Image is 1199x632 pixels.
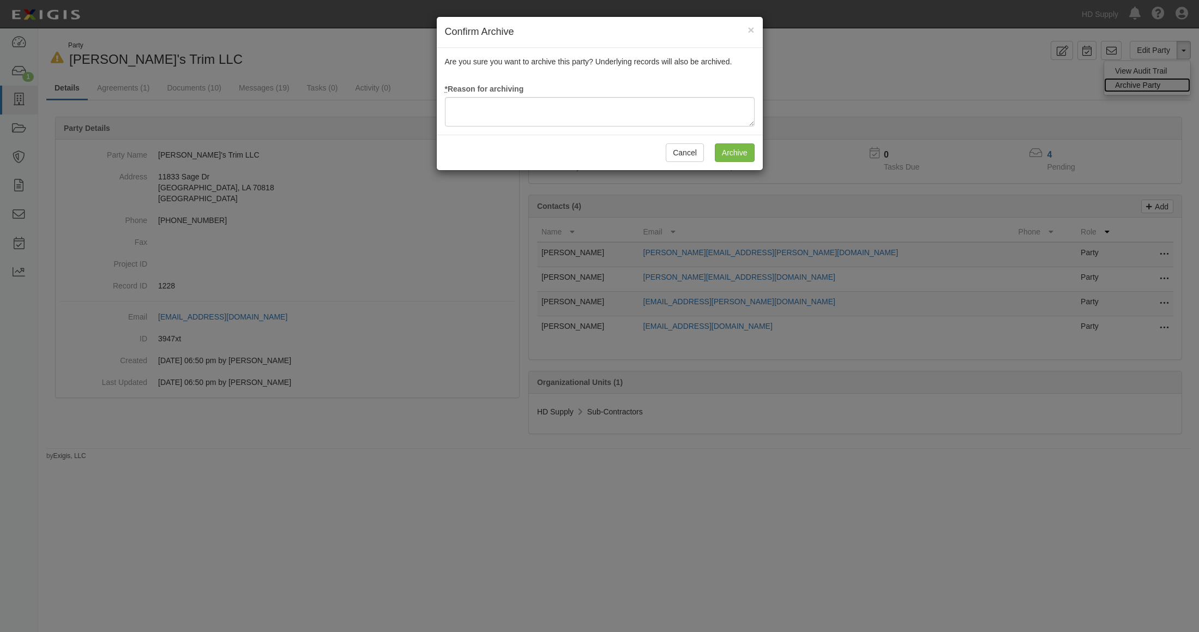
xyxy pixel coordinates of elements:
[437,48,763,135] div: Are you sure you want to archive this party? Underlying records will also be archived.
[445,25,755,39] h4: Confirm Archive
[445,83,524,94] label: Reason for archiving
[748,24,754,35] button: Close
[666,143,704,162] button: Cancel
[748,23,754,36] span: ×
[715,143,755,162] input: Archive
[445,85,448,93] abbr: required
